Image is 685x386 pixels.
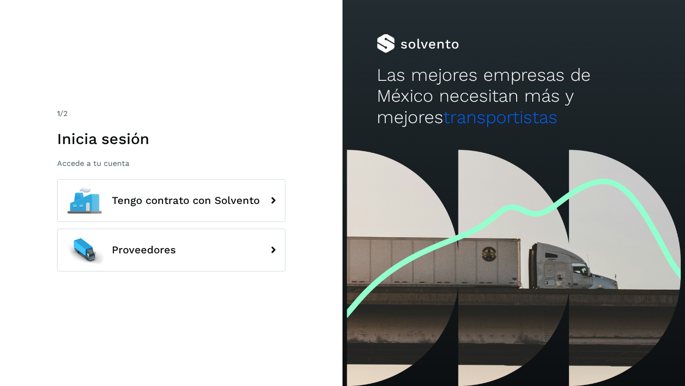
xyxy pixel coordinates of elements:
div: /2 [57,108,285,119]
button: Tengo contrato con Solvento [57,179,285,222]
p: Accede a tu cuenta [57,159,285,168]
span: transportistas [443,107,558,127]
span: Proveedores [112,244,176,256]
span: 1 [57,109,60,118]
button: Proveedores [57,229,285,271]
h2: Las mejores empresas de México necesitan más y mejores [377,65,651,128]
span: Tengo contrato con Solvento [112,195,260,206]
h1: Inicia sesión [57,130,285,148]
